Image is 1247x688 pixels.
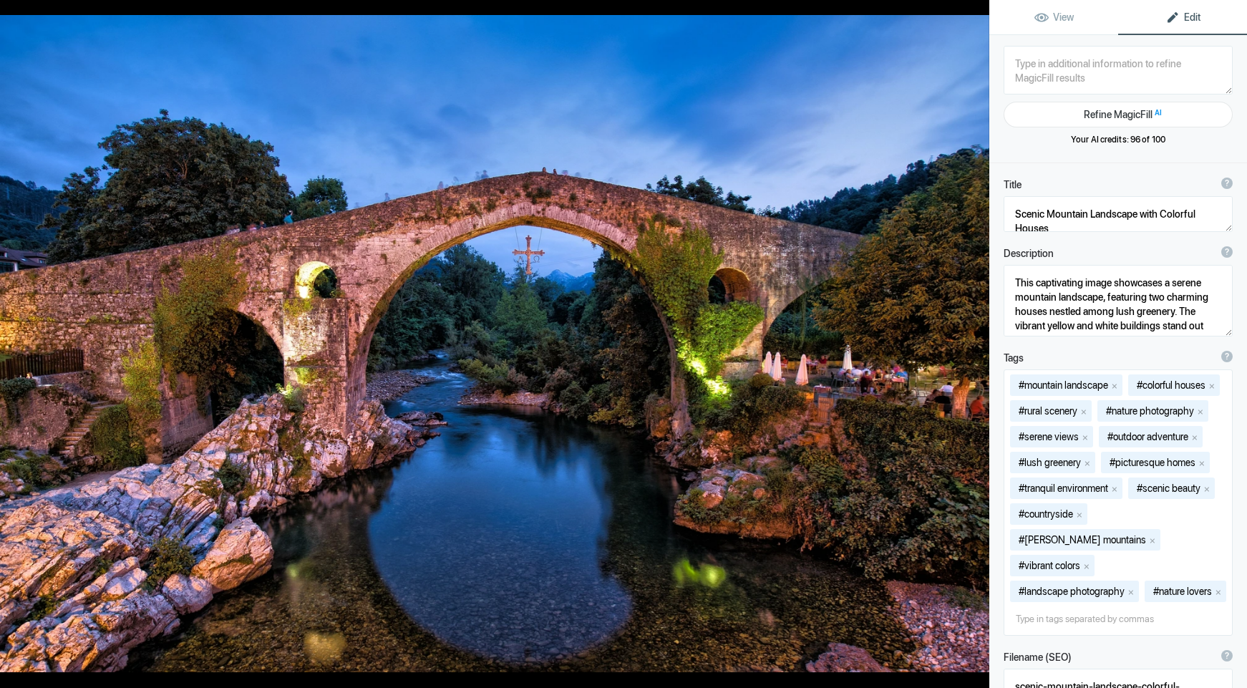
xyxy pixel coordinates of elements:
button: x [1126,586,1136,596]
button: Refine MagicFillAI [1004,102,1233,127]
mat-chip: #vibrant colors [1010,555,1095,576]
button: x [1202,483,1212,493]
button: x [1190,432,1200,442]
b: Filename (SEO) [1004,650,1072,664]
mat-chip: #colorful houses [1128,374,1220,396]
b: Title [1004,178,1022,192]
mat-chip: #mountain landscape [1010,374,1122,396]
mat-chip: #[PERSON_NAME] mountains [1010,529,1160,551]
span: View [1034,11,1074,23]
button: x [1147,535,1158,545]
input: Type in tags separated by commas [1011,606,1225,631]
mat-chip: #countryside [1010,503,1087,525]
button: x [1207,380,1217,390]
button: x [1110,380,1120,390]
mat-chip: #picturesque homes [1101,452,1210,473]
button: x [1082,457,1092,467]
mat-chip: #lush greenery [1010,452,1095,473]
button: x [1213,586,1223,596]
mat-chip: #tranquil environment [1010,478,1122,499]
div: ? [1221,650,1233,662]
mat-chip: #serene views [1010,426,1093,447]
mat-chip: #scenic beauty [1128,478,1215,499]
mat-chip: #nature lovers [1145,581,1226,602]
div: ? [1221,178,1233,189]
button: x [1074,509,1085,519]
b: Description [1004,246,1054,261]
button: x [1079,406,1089,416]
mat-chip: #landscape photography [1010,581,1139,602]
mat-chip: #outdoor adventure [1099,426,1203,447]
span: AI [1155,107,1162,118]
button: x [1110,483,1120,493]
mat-chip: #rural scenery [1010,400,1092,422]
button: x [1195,406,1205,416]
mat-chip: #nature photography [1097,400,1208,422]
div: ? [1221,351,1233,362]
div: ? [1221,246,1233,258]
span: Your AI credits: 96 of 100 [1071,135,1165,145]
button: x [1197,457,1207,467]
span: Edit [1165,11,1200,23]
button: x [1080,432,1090,442]
b: Tags [1004,351,1024,365]
button: x [1082,561,1092,571]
